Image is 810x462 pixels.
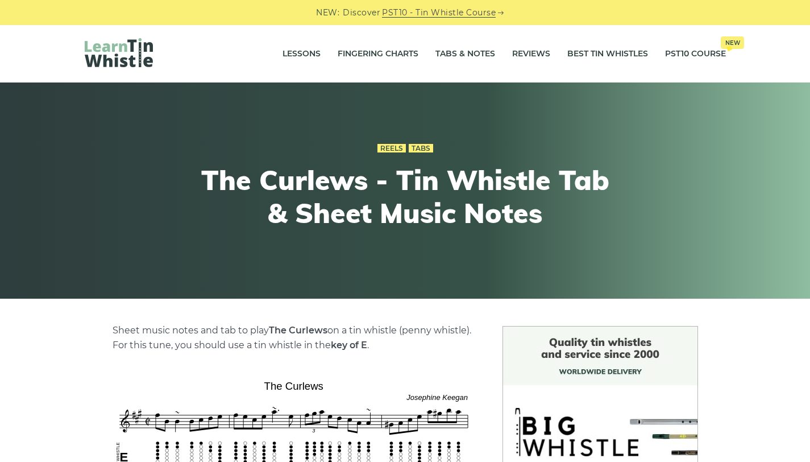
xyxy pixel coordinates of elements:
[283,40,321,68] a: Lessons
[85,38,153,67] img: LearnTinWhistle.com
[512,40,550,68] a: Reviews
[665,40,726,68] a: PST10 CourseNew
[377,144,406,153] a: Reels
[113,323,475,353] p: Sheet music notes and tab to play on a tin whistle (penny whistle). For this tune, you should use...
[409,144,433,153] a: Tabs
[196,164,614,229] h1: The Curlews - Tin Whistle Tab & Sheet Music Notes
[269,325,327,336] strong: The Curlews
[331,340,367,350] strong: key of E
[435,40,495,68] a: Tabs & Notes
[567,40,648,68] a: Best Tin Whistles
[721,36,744,49] span: New
[338,40,418,68] a: Fingering Charts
